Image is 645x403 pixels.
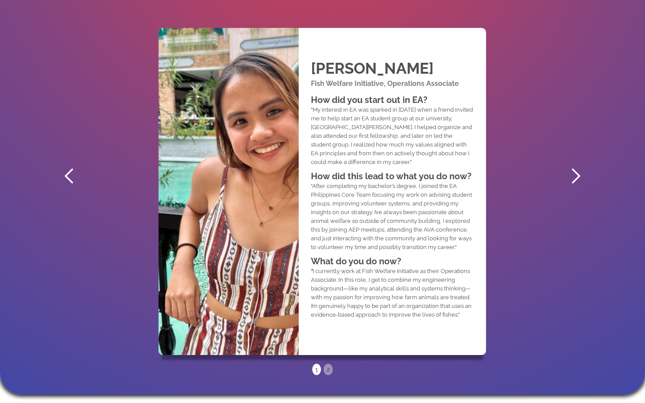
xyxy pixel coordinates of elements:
h1: How did this lead to what you do now? [311,171,473,182]
p: I currently work at Fish Welfare Initiative as their Operations Associate. In this role, I get to... [311,267,473,319]
div: Show slide 1 of 2 [312,364,321,375]
p: "My interest in EA was sparked in [DATE] when a friend invited me to help start an EA student gro... [311,106,473,167]
h2: [PERSON_NAME] [311,60,473,77]
div: Show slide 2 of 2 [324,364,333,375]
h1: What do you do now? [311,256,473,267]
em: " [311,268,313,274]
p: "After completing my bachelor’s degree, I joined the EA Philippines Core Team focusing my work on... [311,182,473,252]
h1: Fish Welfare Initiative, Operations Associate [311,77,473,90]
h1: How did you start out in EA? [311,95,473,106]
